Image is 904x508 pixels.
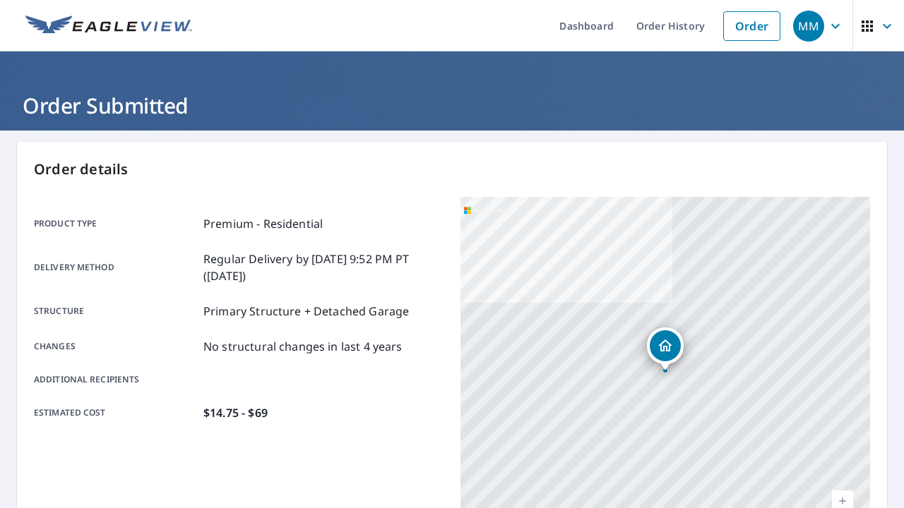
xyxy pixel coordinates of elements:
p: No structural changes in last 4 years [203,338,403,355]
div: Dropped pin, building 1, Residential property, 14 Sunset Ln Bloomfield, CT 06002 [647,327,684,371]
p: $14.75 - $69 [203,404,268,421]
p: Estimated cost [34,404,198,421]
p: Delivery method [34,250,198,284]
p: Structure [34,303,198,320]
p: Product type [34,215,198,232]
p: Premium - Residential [203,215,323,232]
a: Order [723,11,780,41]
p: Additional recipients [34,373,198,386]
img: EV Logo [25,16,192,37]
p: Regular Delivery by [DATE] 9:52 PM PT ([DATE]) [203,250,444,284]
p: Changes [34,338,198,355]
p: Primary Structure + Detached Garage [203,303,409,320]
h1: Order Submitted [17,91,887,120]
div: MM [793,11,824,42]
p: Order details [34,159,870,180]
